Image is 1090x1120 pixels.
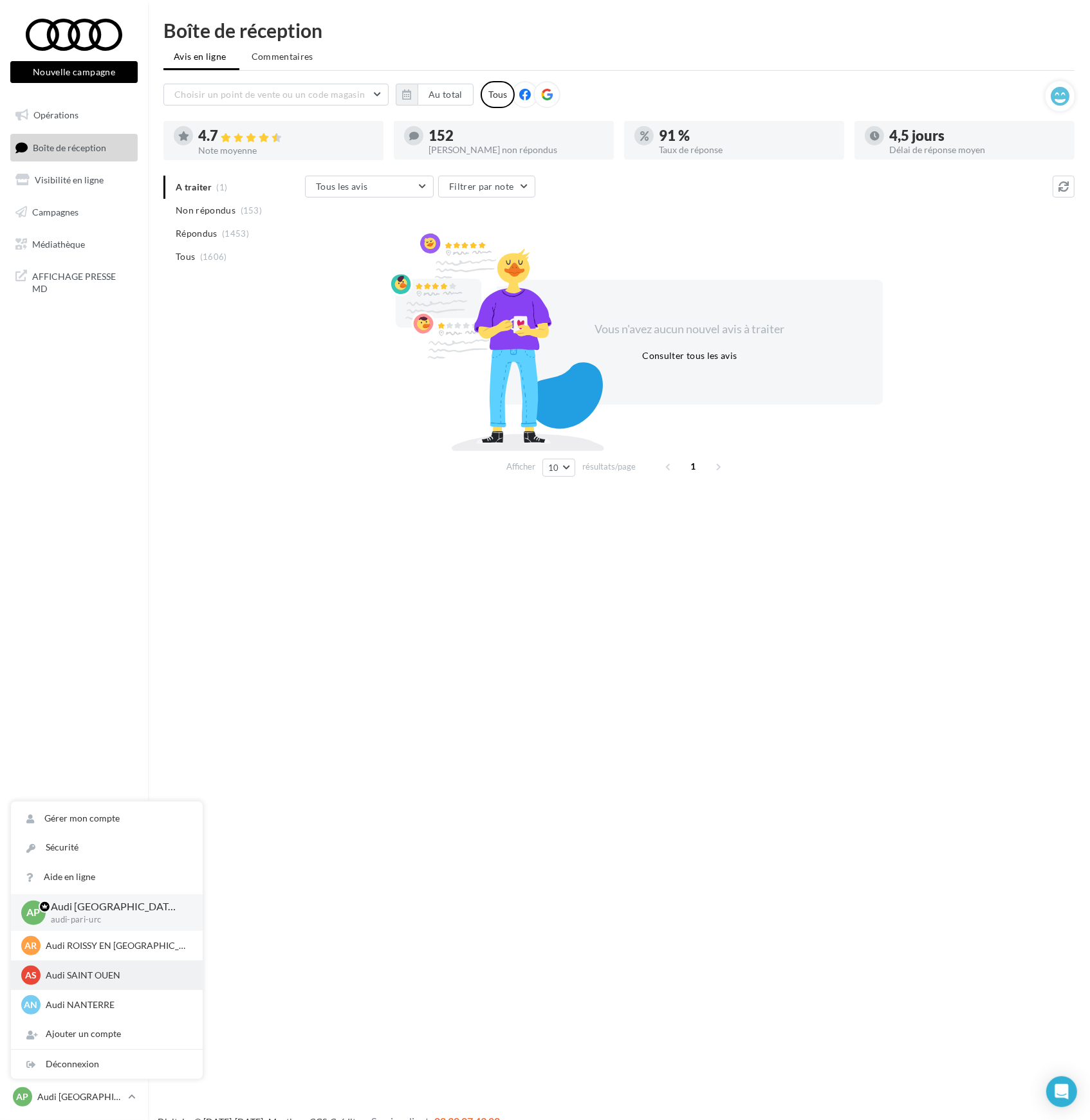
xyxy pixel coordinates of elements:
span: AR [25,939,37,952]
div: 152 [429,129,604,143]
a: Opérations [8,102,140,129]
span: Tous [176,250,195,263]
div: Délai de réponse moyen [889,145,1064,154]
span: AP [27,905,41,920]
button: Au total [396,84,474,106]
span: AN [24,998,38,1011]
div: Open Intercom Messenger [1046,1076,1077,1107]
a: Sécurité [11,833,203,862]
span: (1453) [222,228,249,239]
span: AS [25,969,37,982]
div: Déconnexion [11,1050,203,1079]
button: 10 [542,459,575,477]
div: [PERSON_NAME] non répondus [429,145,604,154]
span: 1 [683,456,704,477]
span: Non répondus [176,204,236,217]
a: Boîte de réception [8,134,140,161]
span: Afficher [506,461,535,473]
p: Audi SAINT OUEN [46,969,187,982]
span: Opérations [33,109,79,120]
span: (153) [241,205,263,216]
a: Visibilité en ligne [8,167,140,194]
div: 4,5 jours [889,129,1064,143]
button: Filtrer par note [438,176,535,197]
p: Audi [GEOGRAPHIC_DATA] 17 [37,1090,123,1103]
p: Audi [GEOGRAPHIC_DATA] 17 [51,899,182,914]
button: Tous les avis [305,176,434,197]
span: Tous les avis [316,181,368,192]
span: (1606) [200,252,227,262]
button: Consulter tous les avis [637,348,742,363]
div: Tous [481,81,515,108]
div: Boîte de réception [163,21,1075,40]
div: Ajouter un compte [11,1020,203,1049]
span: AP [17,1090,29,1103]
button: Nouvelle campagne [10,61,138,83]
a: Campagnes [8,199,140,226]
a: AFFICHAGE PRESSE MD [8,262,140,300]
button: Au total [418,84,474,106]
span: résultats/page [582,461,636,473]
span: Boîte de réception [33,142,106,152]
div: 91 % [659,129,834,143]
div: Note moyenne [198,146,373,155]
a: Aide en ligne [11,863,203,892]
button: Choisir un point de vente ou un code magasin [163,84,389,106]
p: audi-pari-urc [51,914,182,926]
p: Audi NANTERRE [46,998,187,1011]
div: 4.7 [198,129,373,143]
span: Visibilité en ligne [35,174,104,185]
div: Vous n'avez aucun nouvel avis à traiter [579,321,800,338]
div: Taux de réponse [659,145,834,154]
span: Répondus [176,227,217,240]
a: Médiathèque [8,231,140,258]
a: AP Audi [GEOGRAPHIC_DATA] 17 [10,1085,138,1109]
span: Médiathèque [32,238,85,249]
span: AFFICHAGE PRESSE MD [32,268,133,295]
span: Commentaires [252,50,313,63]
p: Audi ROISSY EN [GEOGRAPHIC_DATA] [46,939,187,952]
span: Choisir un point de vente ou un code magasin [174,89,365,100]
a: Gérer mon compte [11,804,203,833]
span: 10 [548,463,559,473]
span: Campagnes [32,207,79,217]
